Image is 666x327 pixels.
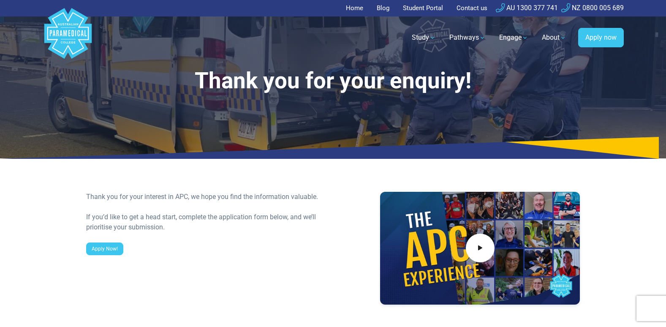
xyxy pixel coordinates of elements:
a: About [537,26,571,49]
a: AU 1300 377 741 [496,4,558,12]
a: Pathways [444,26,491,49]
h1: Thank you for your enquiry! [86,68,580,94]
a: Apply now [578,28,624,47]
a: Apply Now! [86,243,123,255]
a: Engage [494,26,533,49]
a: NZ 0800 005 689 [561,4,624,12]
a: Australian Paramedical College [43,16,93,59]
div: Thank you for your interest in APC, we hope you find the information valuable. [86,192,328,202]
a: Study [407,26,441,49]
div: If you’d like to get a head start, complete the application form below, and we’ll prioritise your... [86,212,328,232]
